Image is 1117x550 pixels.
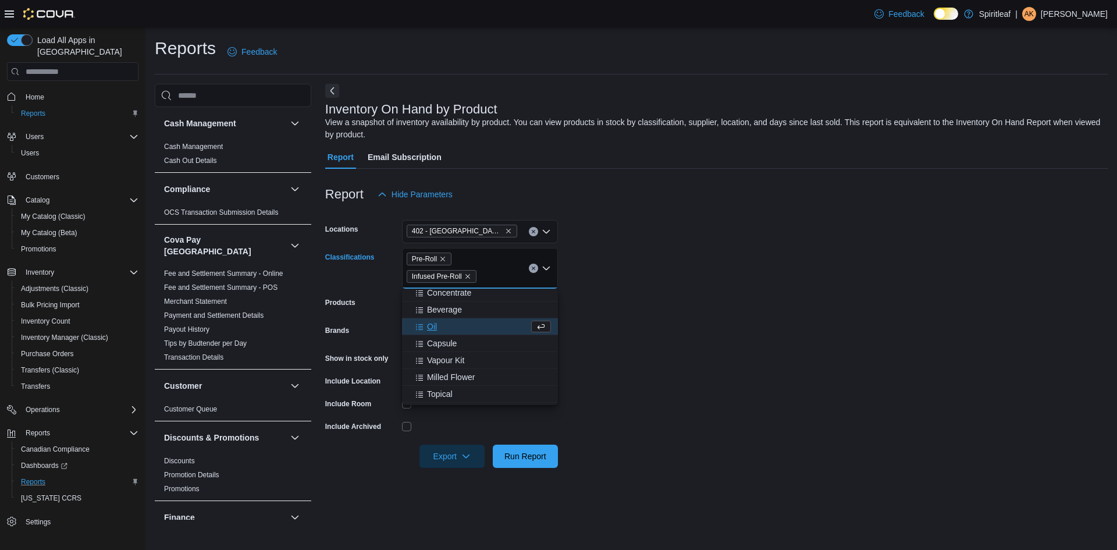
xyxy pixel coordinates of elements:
a: Feedback [870,2,929,26]
span: 402 - Polo Park (Winnipeg) [407,225,517,237]
span: Transfers [21,382,50,391]
h1: Reports [155,37,216,60]
span: Capsule [427,338,457,349]
button: Remove 402 - Polo Park (Winnipeg) from selection in this group [505,228,512,235]
button: Promotions [12,241,143,257]
button: Cash Management [164,118,286,129]
span: Purchase Orders [21,349,74,359]
a: Payout History [164,325,209,333]
span: Feedback [888,8,924,20]
span: Home [26,93,44,102]
h3: Cova Pay [GEOGRAPHIC_DATA] [164,234,286,257]
a: Promotion Details [164,471,219,479]
a: Transfers [16,379,55,393]
span: Inventory Manager (Classic) [16,331,138,345]
span: Pre-Roll [407,253,451,265]
button: Open list of options [542,227,551,236]
span: Inventory [26,268,54,277]
button: Reports [2,425,143,441]
span: Feedback [241,46,277,58]
a: My Catalog (Beta) [16,226,82,240]
span: Reports [21,109,45,118]
span: Payout History [164,325,209,334]
span: Infused Pre-Roll [412,271,462,282]
span: Infused Pre-Roll [407,270,476,283]
span: Catalog [21,193,138,207]
button: Bulk Pricing Import [12,297,143,313]
span: My Catalog (Classic) [21,212,86,221]
button: Users [21,130,48,144]
span: Promotions [16,242,138,256]
span: Payment and Settlement Details [164,311,264,320]
a: OCS Transaction Submission Details [164,208,279,217]
button: Canadian Compliance [12,441,143,457]
a: Promotions [164,485,200,493]
div: Customer [155,402,311,421]
button: Remove Infused Pre-Roll from selection in this group [464,273,471,280]
p: [PERSON_NAME] [1041,7,1108,21]
span: Reports [21,426,138,440]
span: My Catalog (Beta) [16,226,138,240]
button: My Catalog (Beta) [12,225,143,241]
button: Run Report [493,445,558,468]
span: Customer Queue [164,404,217,414]
button: Capsule [402,335,558,352]
span: Customers [21,169,138,184]
button: Clear input [529,264,538,273]
button: Customer [164,380,286,392]
button: Catalog [21,193,54,207]
span: Email Subscription [368,146,442,169]
a: Customers [21,170,64,184]
button: Seed [402,403,558,420]
button: Compliance [288,182,302,196]
span: Dashboards [21,461,67,470]
button: Inventory [2,264,143,281]
button: Purchase Orders [12,346,143,362]
div: Cash Management [155,140,311,172]
a: Reports [16,475,50,489]
span: Fee and Settlement Summary - POS [164,283,278,292]
button: Inventory Manager (Classic) [12,329,143,346]
a: Inventory Count [16,314,75,328]
a: Inventory Manager (Classic) [16,331,113,345]
span: Home [21,89,138,104]
span: Operations [21,403,138,417]
span: Cash Management [164,142,223,151]
span: Fee and Settlement Summary - Online [164,269,283,278]
label: Include Location [325,377,380,386]
a: Canadian Compliance [16,442,94,456]
button: Discounts & Promotions [164,432,286,443]
a: Transfers (Classic) [16,363,84,377]
span: Adjustments (Classic) [16,282,138,296]
span: Bulk Pricing Import [21,300,80,310]
span: Adjustments (Classic) [21,284,88,293]
a: Reports [16,107,50,120]
span: Export [426,445,478,468]
span: Oil [427,321,437,332]
label: Classifications [325,253,375,262]
a: Merchant Statement [164,297,227,306]
a: Cash Out Details [164,157,217,165]
div: Cova Pay [GEOGRAPHIC_DATA] [155,267,311,369]
button: Close list of options [542,264,551,273]
img: Cova [23,8,75,20]
a: Bulk Pricing Import [16,298,84,312]
span: Load All Apps in [GEOGRAPHIC_DATA] [33,34,138,58]
span: Transfers (Classic) [21,366,79,375]
span: Inventory Manager (Classic) [21,333,108,342]
button: Adjustments (Classic) [12,281,143,297]
button: Oil [402,318,558,335]
h3: Cash Management [164,118,236,129]
span: Topical [427,388,453,400]
span: Pre-Roll [412,253,437,265]
a: Purchase Orders [16,347,79,361]
a: Dashboards [16,459,72,473]
div: Discounts & Promotions [155,454,311,501]
a: Discounts [164,457,195,465]
button: Vapour Kit [402,352,558,369]
a: Adjustments (Classic) [16,282,93,296]
span: Reports [26,428,50,438]
button: Compliance [164,183,286,195]
span: Concentrate [427,287,471,299]
button: Discounts & Promotions [288,431,302,445]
